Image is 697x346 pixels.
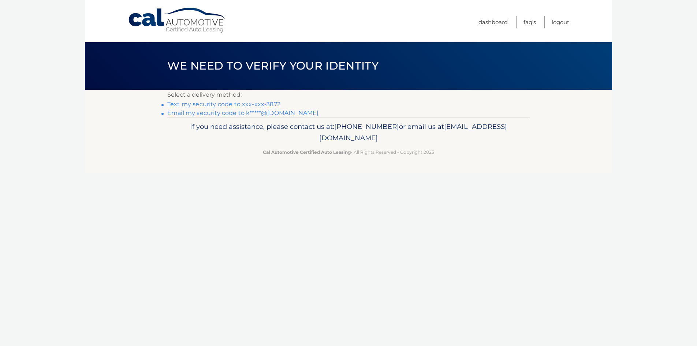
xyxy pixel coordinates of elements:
[128,7,227,33] a: Cal Automotive
[552,16,569,28] a: Logout
[263,149,351,155] strong: Cal Automotive Certified Auto Leasing
[172,121,525,144] p: If you need assistance, please contact us at: or email us at
[334,122,399,131] span: [PHONE_NUMBER]
[478,16,508,28] a: Dashboard
[167,101,280,108] a: Text my security code to xxx-xxx-3872
[167,109,318,116] a: Email my security code to k*****@[DOMAIN_NAME]
[167,90,530,100] p: Select a delivery method:
[523,16,536,28] a: FAQ's
[167,59,379,72] span: We need to verify your identity
[172,148,525,156] p: - All Rights Reserved - Copyright 2025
